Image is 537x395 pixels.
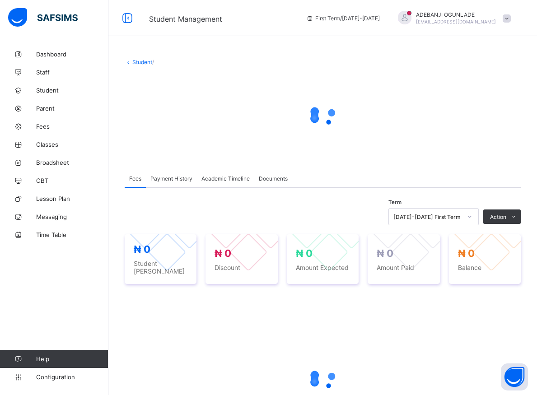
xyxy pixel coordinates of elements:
span: Student [PERSON_NAME] [134,260,187,275]
span: Messaging [36,213,108,220]
span: Configuration [36,373,108,381]
span: Student [36,87,108,94]
button: Open asap [501,363,528,390]
span: Fees [129,175,141,182]
span: Documents [259,175,288,182]
span: Parent [36,105,108,112]
div: ADEBANJIOGUNLADE [389,11,515,26]
span: Student Management [149,14,222,23]
span: Amount Expected [296,264,350,271]
span: Payment History [150,175,192,182]
span: Fees [36,123,108,130]
span: CBT [36,177,108,184]
span: Classes [36,141,108,148]
span: ₦ 0 [215,247,231,259]
a: Student [132,59,152,65]
span: / [152,59,154,65]
span: [EMAIL_ADDRESS][DOMAIN_NAME] [416,19,496,24]
span: Discount [215,264,268,271]
span: ₦ 0 [377,247,393,259]
span: Lesson Plan [36,195,108,202]
img: safsims [8,8,78,27]
span: Amount Paid [377,264,430,271]
span: Academic Timeline [201,175,250,182]
span: ₦ 0 [296,247,313,259]
span: Action [490,214,506,220]
span: Balance [458,264,512,271]
span: Time Table [36,231,108,238]
span: Help [36,355,108,362]
span: Staff [36,69,108,76]
span: Dashboard [36,51,108,58]
span: session/term information [306,15,380,22]
span: ₦ 0 [458,247,475,259]
span: ADEBANJI OGUNLADE [416,11,496,18]
span: ₦ 0 [134,243,150,255]
span: Broadsheet [36,159,108,166]
span: Term [388,199,402,205]
div: [DATE]-[DATE] First Term [393,214,462,220]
